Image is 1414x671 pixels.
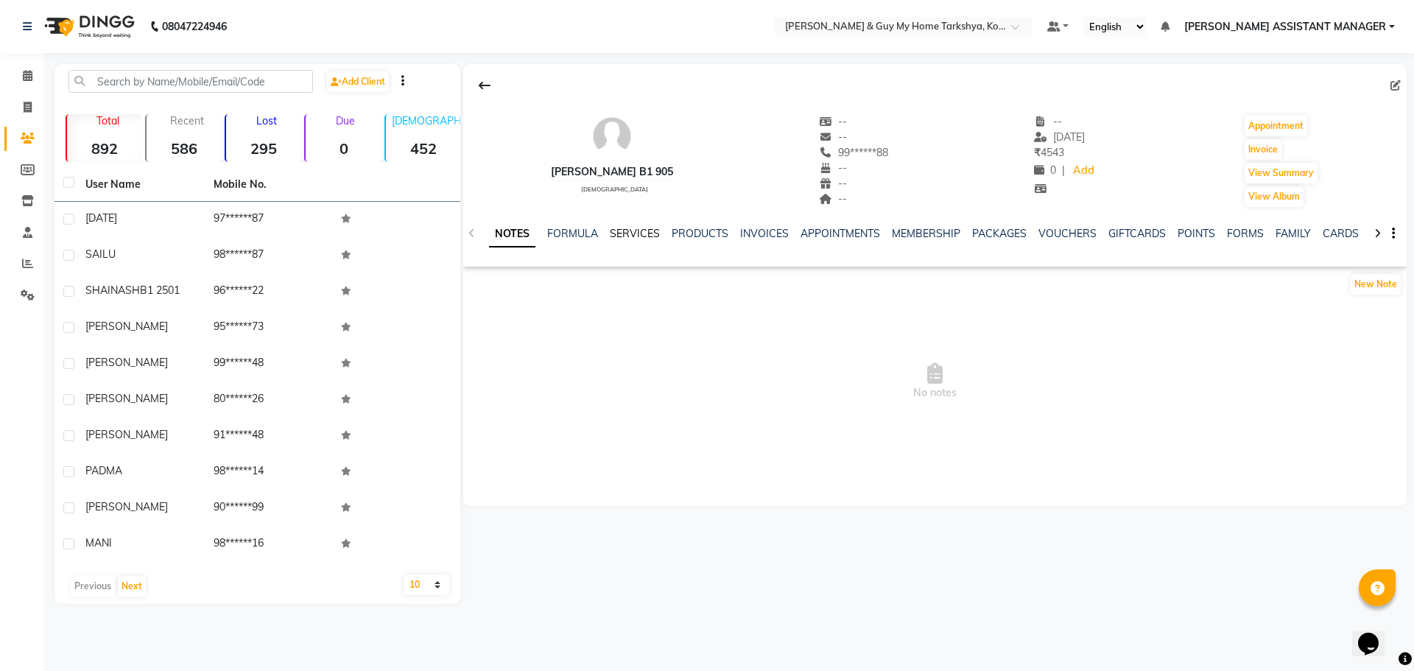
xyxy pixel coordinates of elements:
a: NOTES [489,221,535,247]
span: [PERSON_NAME] [85,392,168,405]
strong: 452 [386,139,461,158]
span: -- [819,161,847,175]
a: PACKAGES [972,227,1027,240]
a: MEMBERSHIP [892,227,960,240]
a: SERVICES [610,227,660,240]
a: FORMULA [547,227,598,240]
button: Next [118,576,146,597]
b: 08047224946 [162,6,227,47]
a: FAMILY [1276,227,1311,240]
th: Mobile No. [205,168,333,202]
img: avatar [590,114,634,158]
a: POINTS [1178,227,1215,240]
a: GIFTCARDS [1108,227,1166,240]
span: PADMA [85,464,122,477]
iframe: chat widget [1352,612,1399,656]
p: Lost [232,114,301,127]
img: logo [38,6,138,47]
strong: 892 [67,139,142,158]
span: -- [819,130,847,144]
span: ₹ [1034,146,1041,159]
span: [DATE] [85,211,117,225]
span: MANI [85,536,112,549]
p: Total [73,114,142,127]
p: [DEMOGRAPHIC_DATA] [392,114,461,127]
strong: 586 [147,139,222,158]
span: No notes [463,308,1407,455]
a: VOUCHERS [1038,227,1097,240]
span: [PERSON_NAME] ASSISTANT MANAGER [1184,19,1386,35]
span: -- [819,177,847,190]
span: SAILU [85,247,116,261]
span: 0 [1034,164,1056,177]
span: -- [819,192,847,205]
span: B1 2501 [140,284,180,297]
div: [PERSON_NAME] B1 905 [551,164,673,180]
th: User Name [77,168,205,202]
div: Back to Client [469,71,500,99]
button: New Note [1351,274,1401,295]
button: Appointment [1245,116,1307,136]
span: [DATE] [1034,130,1085,144]
p: Recent [152,114,222,127]
a: APPOINTMENTS [801,227,880,240]
span: -- [819,115,847,128]
span: [PERSON_NAME] [85,320,168,333]
p: Due [309,114,381,127]
input: Search by Name/Mobile/Email/Code [68,70,313,93]
strong: 295 [226,139,301,158]
button: View Album [1245,186,1304,207]
span: 4543 [1034,146,1064,159]
span: -- [1034,115,1062,128]
a: PRODUCTS [672,227,728,240]
strong: 0 [306,139,381,158]
a: INVOICES [740,227,789,240]
a: CARDS [1323,227,1359,240]
span: | [1062,163,1065,178]
button: View Summary [1245,163,1318,183]
a: Add Client [327,71,389,92]
span: [PERSON_NAME] [85,356,168,369]
span: [DEMOGRAPHIC_DATA] [581,186,648,193]
a: FORMS [1227,227,1264,240]
span: SHAINASH [85,284,140,297]
button: Invoice [1245,139,1281,160]
a: Add [1071,161,1097,181]
span: [PERSON_NAME] [85,500,168,513]
span: [PERSON_NAME] [85,428,168,441]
